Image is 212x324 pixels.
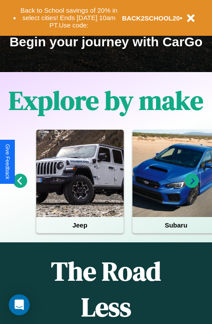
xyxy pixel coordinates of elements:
b: BACK2SCHOOL20 [122,14,180,22]
button: Back to School savings of 20% in select cities! Ends [DATE] 10am PT.Use code: [16,4,122,31]
div: Open Intercom Messenger [9,294,30,315]
h4: Jeep [36,217,124,233]
div: Give Feedback [4,144,10,179]
h1: Explore by make [9,83,203,118]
